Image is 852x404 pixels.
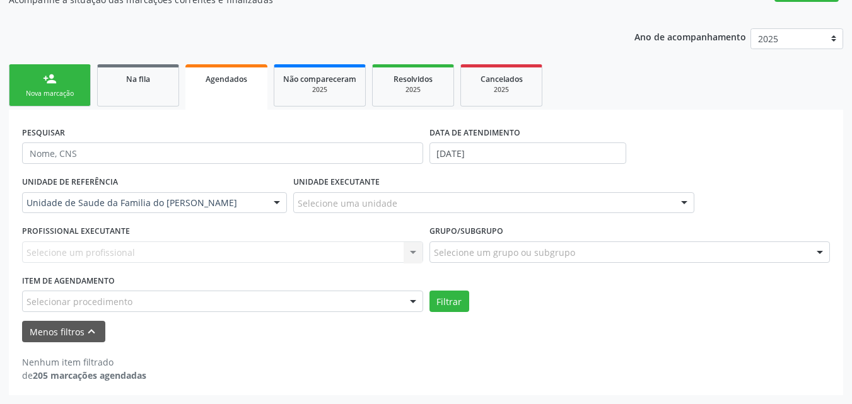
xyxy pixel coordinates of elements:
[22,173,118,192] label: UNIDADE DE REFERÊNCIA
[26,197,261,209] span: Unidade de Saude da Familia do [PERSON_NAME]
[22,142,423,164] input: Nome, CNS
[22,123,65,142] label: PESQUISAR
[634,28,746,44] p: Ano de acompanhamento
[470,85,533,95] div: 2025
[126,74,150,84] span: Na fila
[429,291,469,312] button: Filtrar
[293,173,380,192] label: UNIDADE EXECUTANTE
[283,85,356,95] div: 2025
[22,369,146,382] div: de
[382,85,445,95] div: 2025
[206,74,247,84] span: Agendados
[22,222,130,241] label: PROFISSIONAL EXECUTANTE
[43,72,57,86] div: person_add
[298,197,397,210] span: Selecione uma unidade
[394,74,433,84] span: Resolvidos
[18,89,81,98] div: Nova marcação
[85,325,98,338] i: keyboard_arrow_up
[481,74,523,84] span: Cancelados
[26,295,132,308] span: Selecionar procedimento
[429,142,627,164] input: Selecione um intervalo
[22,272,115,291] label: Item de agendamento
[22,355,146,369] div: Nenhum item filtrado
[429,222,503,241] label: Grupo/Subgrupo
[283,74,356,84] span: Não compareceram
[434,246,575,259] span: Selecione um grupo ou subgrupo
[22,321,105,343] button: Menos filtroskeyboard_arrow_up
[429,123,520,142] label: DATA DE ATENDIMENTO
[33,369,146,381] strong: 205 marcações agendadas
